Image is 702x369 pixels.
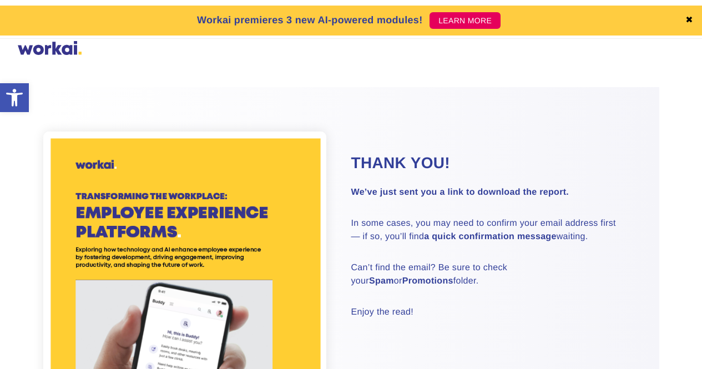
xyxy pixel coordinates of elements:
strong: a quick confirmation message [424,232,556,241]
strong: We’ve just sent you a link to download the report. [351,188,569,197]
p: In some cases, you may need to confirm your email address first — if so, you’ll find waiting. [351,217,632,244]
h2: Thank you! [351,153,632,174]
a: ✖ [685,16,693,25]
strong: Promotions [402,276,453,286]
p: Can’t find the email? Be sure to check your or folder. [351,261,632,288]
p: Enjoy the read! [351,306,632,319]
strong: Spam [369,276,394,286]
a: LEARN MORE [430,12,501,29]
p: Workai premieres 3 new AI-powered modules! [197,13,423,28]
